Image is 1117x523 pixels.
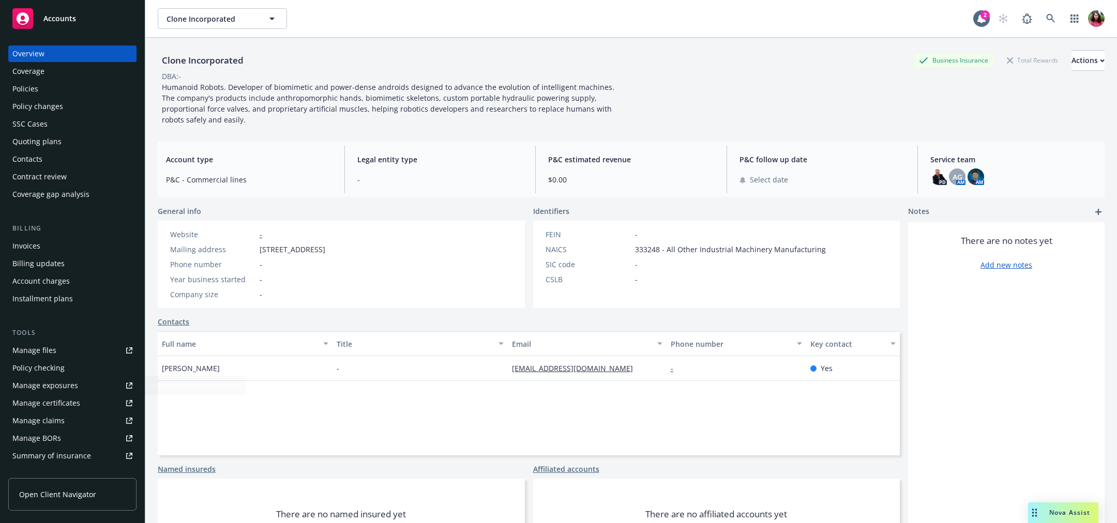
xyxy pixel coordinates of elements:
a: Contract review [8,168,137,185]
a: Coverage [8,63,137,80]
a: Named insureds [158,464,216,474]
span: P&C - Commercial lines [166,174,332,185]
div: NAICS [546,244,631,255]
a: Contacts [158,316,189,327]
span: $0.00 [548,174,714,185]
span: Open Client Navigator [19,489,96,500]
a: Account charges [8,273,137,289]
div: Drag to move [1028,502,1041,523]
span: Account type [166,154,332,165]
a: Policy changes [8,98,137,115]
div: Manage certificates [12,395,80,411]
a: Search [1040,8,1061,29]
div: Tools [8,328,137,338]
button: Clone Incorporated [158,8,287,29]
div: Quoting plans [12,133,62,150]
span: [STREET_ADDRESS] [260,244,325,255]
a: Report a Bug [1017,8,1037,29]
span: Identifiers [533,206,569,217]
div: Billing [8,223,137,234]
a: Manage BORs [8,430,137,447]
span: Manage exposures [8,377,137,394]
a: Installment plans [8,290,137,307]
a: Manage claims [8,412,137,429]
div: Company size [170,289,255,300]
a: Policy AI ingestions [8,465,137,482]
span: Nova Assist [1049,508,1090,517]
div: Manage claims [12,412,65,429]
span: - [635,259,638,270]
span: AG [953,172,962,182]
div: Billing updates [12,255,65,272]
span: 333248 - All Other Industrial Machinery Manufacturing [635,244,826,255]
button: Email [508,331,667,356]
div: Summary of insurance [12,448,91,464]
div: Manage exposures [12,377,78,394]
a: Manage certificates [8,395,137,411]
span: There are no named insured yet [276,508,406,520]
a: add [1092,206,1105,218]
div: Policy AI ingestions [12,465,79,482]
a: SSC Cases [8,116,137,132]
div: Mailing address [170,244,255,255]
div: Website [170,229,255,240]
a: Billing updates [8,255,137,272]
span: - [635,274,638,285]
a: [EMAIL_ADDRESS][DOMAIN_NAME] [512,363,641,373]
div: DBA: - [162,71,181,82]
a: Overview [8,45,137,62]
a: Invoices [8,238,137,254]
a: Summary of insurance [8,448,137,464]
div: Coverage gap analysis [12,186,89,203]
div: Coverage [12,63,44,80]
img: photo [968,168,984,185]
div: Policies [12,81,38,97]
a: Quoting plans [8,133,137,150]
span: Yes [821,363,833,374]
span: - [357,174,523,185]
button: Key contact [806,331,900,356]
button: Actions [1071,50,1105,71]
span: - [635,229,638,240]
span: Notes [908,206,929,218]
span: P&C estimated revenue [548,154,714,165]
a: Affiliated accounts [533,464,599,474]
span: Service team [930,154,1096,165]
div: Full name [162,339,317,349]
a: Policy checking [8,360,137,376]
span: [PERSON_NAME] [162,363,220,374]
div: Key contact [810,339,884,349]
span: Humanoid Robots. Developer of biomimetic and power-dense androids designed to advance the evoluti... [162,82,616,125]
button: Full name [158,331,333,356]
div: Account charges [12,273,70,289]
div: Manage BORs [12,430,61,447]
a: Switch app [1064,8,1085,29]
div: Manage files [12,342,56,359]
a: Add new notes [980,259,1032,270]
div: SIC code [546,259,631,270]
div: Year business started [170,274,255,285]
div: Policy changes [12,98,63,115]
span: P&C follow up date [739,154,905,165]
span: - [260,259,262,270]
div: Title [337,339,492,349]
a: Accounts [8,4,137,33]
div: 2 [980,10,990,20]
a: - [260,229,262,239]
span: There are no affiliated accounts yet [645,508,787,520]
a: Start snowing [993,8,1014,29]
div: Clone Incorporated [158,54,248,67]
div: Installment plans [12,290,73,307]
div: Phone number [671,339,791,349]
a: Manage files [8,342,137,359]
div: Contract review [12,168,67,185]
span: - [260,289,262,300]
div: Total Rewards [1002,54,1063,67]
a: Coverage gap analysis [8,186,137,203]
span: - [337,363,339,374]
div: Policy checking [12,360,65,376]
span: Clone Incorporated [167,13,256,24]
div: Contacts [12,151,42,167]
button: Nova Assist [1028,502,1098,523]
button: Title [333,331,507,356]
